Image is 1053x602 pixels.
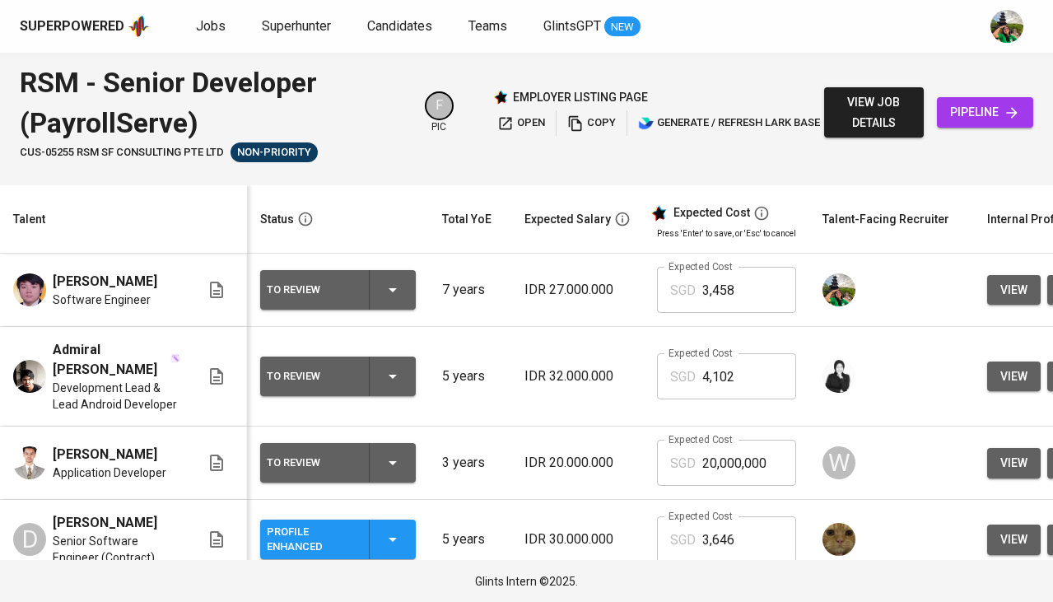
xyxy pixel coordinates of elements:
[262,16,334,37] a: Superhunter
[13,360,46,393] img: Admiral Sultano Harly
[442,453,498,473] p: 3 years
[822,209,949,230] div: Talent-Facing Recruiter
[267,366,356,387] div: To Review
[634,110,824,136] button: lark generate / refresh lark base
[1000,530,1027,550] span: view
[53,513,157,533] span: [PERSON_NAME]
[657,227,796,240] p: Press 'Enter' to save, or 'Esc' to cancel
[267,452,356,474] div: To Review
[543,16,641,37] a: GlintsGPT NEW
[824,87,924,138] button: view job details
[468,16,510,37] a: Teams
[53,533,180,566] span: Senior Software Engineer (Contract)
[493,90,508,105] img: Glints Star
[20,14,150,39] a: Superpoweredapp logo
[13,523,46,556] div: D
[670,367,696,387] p: SGD
[53,272,157,292] span: [PERSON_NAME]
[196,16,229,37] a: Jobs
[367,16,436,37] a: Candidates
[468,18,507,34] span: Teams
[425,91,454,120] div: F
[267,279,356,301] div: To Review
[990,10,1023,43] img: eva@glints.com
[260,443,416,483] button: To Review
[20,17,124,36] div: Superpowered
[196,18,226,34] span: Jobs
[13,446,46,479] img: Ilham Patri
[367,18,432,34] span: Candidates
[567,114,616,133] span: copy
[260,520,416,559] button: Profile Enhanced
[604,19,641,35] span: NEW
[987,362,1041,392] button: view
[563,110,620,136] button: copy
[1000,366,1027,387] span: view
[822,523,855,556] img: ec6c0910-f960-4a00-a8f8-c5744e41279e.jpg
[650,205,667,222] img: glints_star.svg
[53,464,166,481] span: Application Developer
[513,89,648,105] p: employer listing page
[987,448,1041,478] button: view
[13,209,45,230] div: Talent
[231,142,318,162] div: Talent(s) in Pipeline’s Final Stages
[638,115,655,132] img: lark
[170,353,180,363] img: magic_wand.svg
[497,114,545,133] span: open
[937,97,1033,128] a: pipeline
[260,209,294,230] div: Status
[267,521,356,558] div: Profile Enhanced
[53,445,157,464] span: [PERSON_NAME]
[53,292,151,308] span: Software Engineer
[262,18,331,34] span: Superhunter
[260,270,416,310] button: To Review
[231,145,318,161] span: Non-Priority
[670,454,696,474] p: SGD
[837,92,911,133] span: view job details
[20,63,405,142] div: RSM - Senior Developer (PayrollServe)
[1000,280,1027,301] span: view
[20,145,224,161] span: CUS-05255 RSM SF CONSULTING PTE LTD
[670,530,696,550] p: SGD
[442,209,492,230] div: Total YoE
[53,340,169,380] span: Admiral [PERSON_NAME]
[950,102,1020,123] span: pipeline
[670,281,696,301] p: SGD
[260,357,416,396] button: To Review
[53,380,180,413] span: Development Lead & Lead Android Developer
[13,273,46,306] img: Ryan GUNAWAN
[1000,453,1027,474] span: view
[524,453,631,473] p: IDR 20.000.000
[425,91,454,134] div: pic
[987,525,1041,555] button: view
[442,530,498,549] p: 5 years
[128,14,150,39] img: app logo
[673,206,750,221] div: Expected Cost
[638,114,820,133] span: generate / refresh lark base
[822,273,855,306] img: eva@glints.com
[822,446,855,479] div: W
[524,366,631,386] p: IDR 32.000.000
[987,275,1041,306] button: view
[822,360,855,393] img: medwi@glints.com
[442,280,498,300] p: 7 years
[524,280,631,300] p: IDR 27.000.000
[493,110,549,136] button: open
[524,530,631,549] p: IDR 30.000.000
[543,18,601,34] span: GlintsGPT
[524,209,611,230] div: Expected Salary
[442,366,498,386] p: 5 years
